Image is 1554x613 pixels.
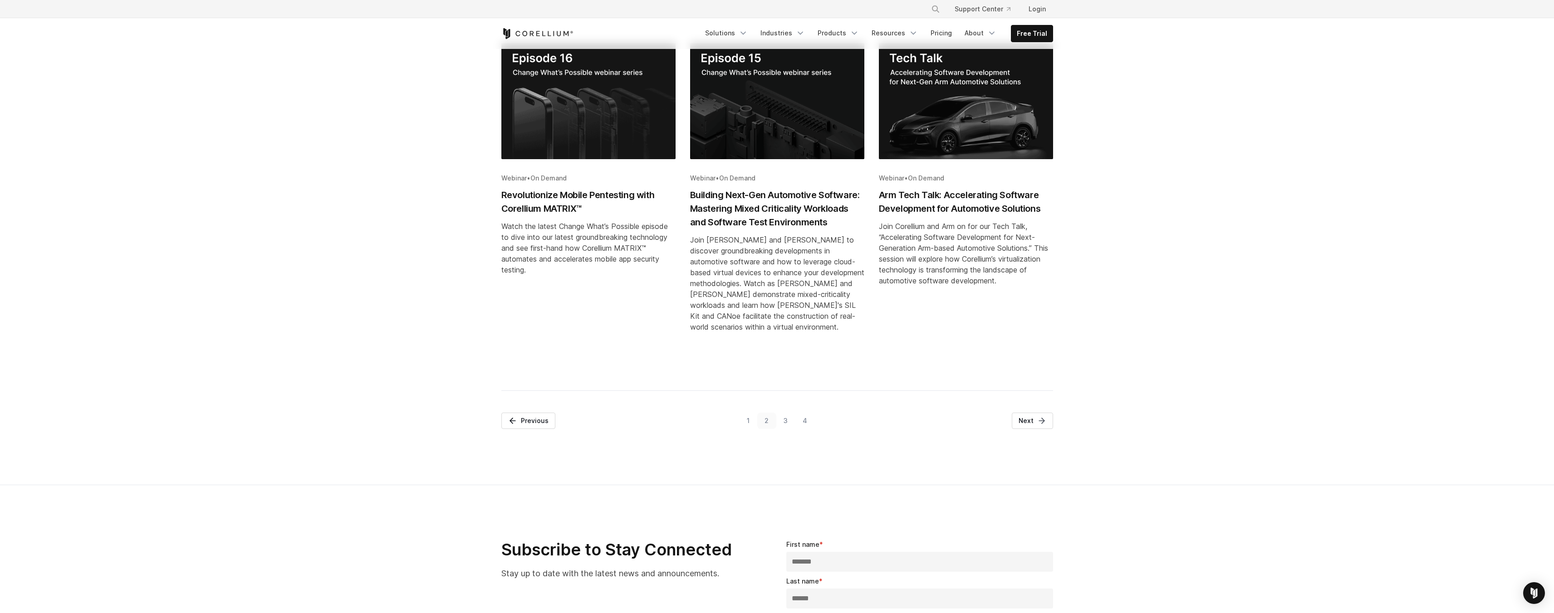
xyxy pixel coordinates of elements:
a: Blog post summary: Arm Tech Talk: Accelerating Software Development for Automotive Solutions [879,43,1053,361]
a: Go to Page 3 [776,413,795,429]
div: • [501,174,676,183]
div: • [879,174,1053,183]
img: Building Next-Gen Automotive Software: Mastering Mixed Criticality Workloads and Software Test En... [690,43,864,159]
p: Stay up to date with the latest news and announcements. [501,567,734,579]
a: Go to Page 4 [795,413,814,429]
span: On Demand [530,174,567,182]
a: Previous [501,413,555,429]
a: Corellium Home [501,28,574,39]
a: Next [1012,413,1053,429]
div: Join Corellium and Arm on for our Tech Talk, “Accelerating Software Development for Next-Generati... [879,221,1053,286]
img: Arm Tech Talk: Accelerating Software Development for Automotive Solutions [879,43,1053,159]
a: Login [1021,1,1053,17]
div: Navigation Menu [920,1,1053,17]
div: Watch the latest Change What’s Possible episode to dive into our latest groundbreaking technology... [501,221,676,275]
a: Industries [755,25,810,41]
span: First name [786,540,819,548]
span: Last name [786,577,819,585]
a: Pricing [925,25,957,41]
span: Webinar [501,174,527,182]
div: • [690,174,864,183]
button: Search [927,1,944,17]
a: Go to Page 1 [740,413,757,429]
nav: Pagination [501,413,1053,463]
h2: Building Next-Gen Automotive Software: Mastering Mixed Criticality Workloads and Software Test En... [690,188,864,229]
a: Blog post summary: Building Next-Gen Automotive Software: Mastering Mixed Criticality Workloads a... [690,43,864,361]
a: Support Center [947,1,1018,17]
span: Previous [521,416,549,425]
a: Products [812,25,864,41]
span: On Demand [719,174,755,182]
a: Blog post summary: Revolutionize Mobile Pentesting with Corellium MATRIX™ [501,43,676,361]
a: Go to Page 2 [757,413,776,429]
a: About [959,25,1002,41]
a: Solutions [700,25,753,41]
span: Webinar [879,174,904,182]
div: Navigation Menu [700,25,1053,42]
a: Resources [866,25,923,41]
h2: Revolutionize Mobile Pentesting with Corellium MATRIX™ [501,188,676,215]
h2: Arm Tech Talk: Accelerating Software Development for Automotive Solutions [879,188,1053,215]
img: Revolutionize Mobile Pentesting with Corellium MATRIX™ [501,43,676,159]
span: Webinar [690,174,716,182]
div: Open Intercom Messenger [1523,582,1545,604]
a: Free Trial [1011,25,1053,42]
div: Join [PERSON_NAME] and [PERSON_NAME] to discover groundbreaking developments in automotive softwa... [690,234,864,332]
span: On Demand [908,174,944,182]
h2: Subscribe to Stay Connected [501,540,734,560]
span: Next [1019,416,1034,425]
